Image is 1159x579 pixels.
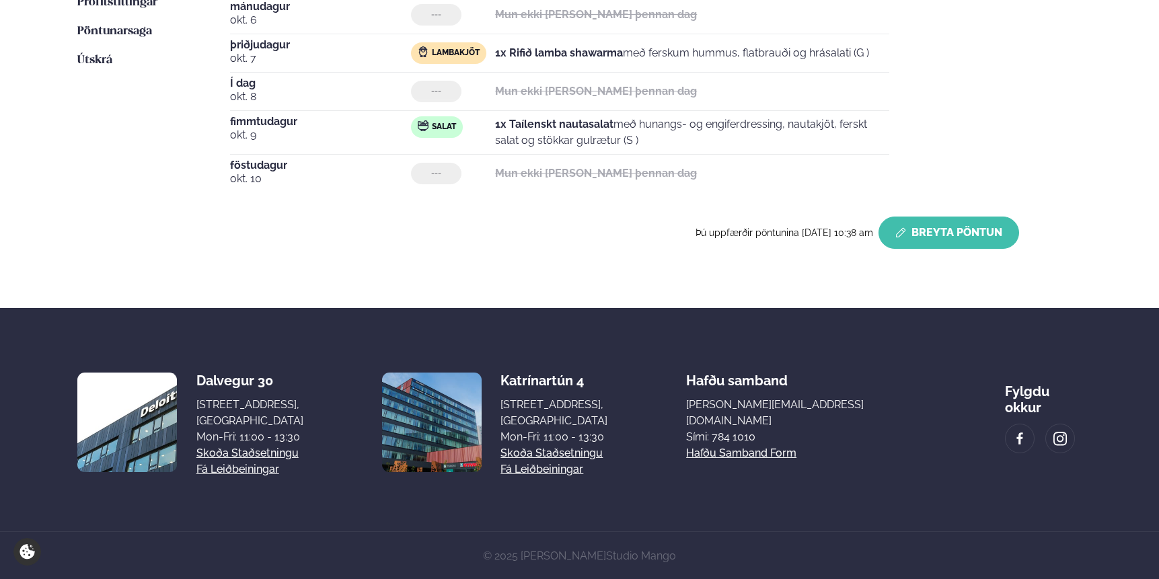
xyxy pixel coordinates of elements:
[483,549,676,562] span: © 2025 [PERSON_NAME]
[382,373,482,472] img: image alt
[196,461,279,477] a: Fá leiðbeiningar
[495,118,613,130] strong: 1x Taílenskt nautasalat
[418,46,428,57] img: Lamb.svg
[696,227,873,238] span: Þú uppfærðir pöntunina [DATE] 10:38 am
[686,362,788,389] span: Hafðu samband
[495,45,869,61] p: með ferskum hummus, flatbrauði og hrásalati (G )
[230,78,411,89] span: Í dag
[230,1,411,12] span: mánudagur
[230,50,411,67] span: okt. 7
[495,85,697,98] strong: Mun ekki [PERSON_NAME] þennan dag
[196,445,299,461] a: Skoða staðsetningu
[878,217,1019,249] button: Breyta Pöntun
[1006,424,1034,453] a: image alt
[77,54,112,66] span: Útskrá
[196,429,303,445] div: Mon-Fri: 11:00 - 13:30
[1053,431,1068,447] img: image alt
[500,461,583,477] a: Fá leiðbeiningar
[418,120,428,131] img: salad.svg
[431,9,441,20] span: ---
[77,52,112,69] a: Útskrá
[495,167,697,180] strong: Mun ekki [PERSON_NAME] þennan dag
[606,549,676,562] a: Studio Mango
[230,171,411,187] span: okt. 10
[77,26,152,37] span: Pöntunarsaga
[77,24,152,40] a: Pöntunarsaga
[196,373,303,389] div: Dalvegur 30
[500,445,603,461] a: Skoða staðsetningu
[432,48,480,59] span: Lambakjöt
[495,8,697,21] strong: Mun ekki [PERSON_NAME] þennan dag
[495,116,889,149] p: með hunangs- og engiferdressing, nautakjöt, ferskt salat og stökkar gulrætur (S )
[196,397,303,429] div: [STREET_ADDRESS], [GEOGRAPHIC_DATA]
[77,373,177,472] img: image alt
[495,46,623,59] strong: 1x Rifið lamba shawarma
[1046,424,1074,453] a: image alt
[686,397,926,429] a: [PERSON_NAME][EMAIL_ADDRESS][DOMAIN_NAME]
[230,127,411,143] span: okt. 9
[1012,431,1027,447] img: image alt
[432,122,456,132] span: Salat
[431,168,441,179] span: ---
[1005,373,1082,416] div: Fylgdu okkur
[230,40,411,50] span: þriðjudagur
[500,397,607,429] div: [STREET_ADDRESS], [GEOGRAPHIC_DATA]
[230,89,411,105] span: okt. 8
[500,373,607,389] div: Katrínartún 4
[230,12,411,28] span: okt. 6
[686,429,926,445] p: Sími: 784 1010
[13,538,41,566] a: Cookie settings
[500,429,607,445] div: Mon-Fri: 11:00 - 13:30
[431,86,441,97] span: ---
[230,116,411,127] span: fimmtudagur
[230,160,411,171] span: föstudagur
[686,445,796,461] a: Hafðu samband form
